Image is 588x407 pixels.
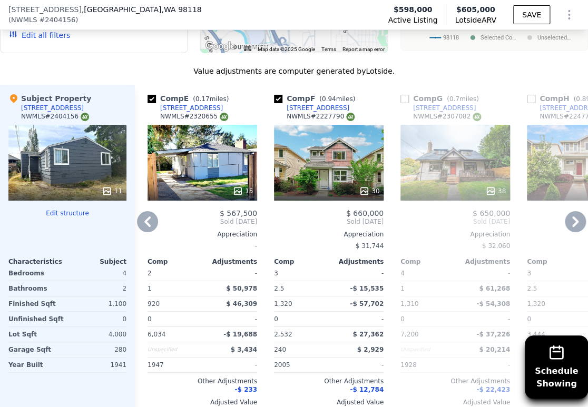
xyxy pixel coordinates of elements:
[274,300,292,307] span: 1,320
[527,257,582,266] div: Comp
[274,217,384,226] span: Sold [DATE]
[513,5,550,24] button: SAVE
[195,95,210,103] span: 0.17
[8,257,67,266] div: Characteristics
[443,95,483,103] span: ( miles)
[457,358,510,372] div: -
[70,312,126,326] div: 0
[400,230,510,239] div: Appreciation
[21,112,89,121] div: NWMLS # 2404156
[400,270,405,277] span: 4
[244,46,251,51] button: Keyboard shortcuts
[481,34,516,41] text: Selected Co…
[148,281,200,296] div: 1
[479,285,510,292] span: $ 61,268
[527,300,545,307] span: 1,320
[479,346,510,353] span: $ 20,214
[8,266,65,281] div: Bedrooms
[148,331,165,338] span: 6,034
[346,209,384,217] span: $ 660,000
[476,331,510,338] span: -$ 37,226
[356,242,384,250] span: $ 31,744
[350,285,384,292] span: -$ 15,535
[476,300,510,307] span: -$ 54,308
[148,377,257,385] div: Other Adjustments
[81,113,89,121] img: NWMLS Logo
[331,312,384,326] div: -
[203,39,238,53] img: Google
[274,346,286,353] span: 240
[558,4,580,25] button: Show Options
[485,186,506,196] div: 38
[220,209,257,217] span: $ 567,500
[400,257,455,266] div: Comp
[70,358,126,372] div: 1941
[400,331,418,338] span: 7,200
[457,266,510,281] div: -
[321,46,336,52] a: Terms (opens in new tab)
[350,386,384,393] span: -$ 12,784
[148,217,257,226] span: Sold [DATE]
[274,281,327,296] div: 2.5
[527,281,580,296] div: 2.5
[148,239,257,253] div: -
[274,104,349,112] a: [STREET_ADDRESS]
[8,358,65,372] div: Year Built
[400,93,483,104] div: Comp G
[346,113,355,121] img: NWMLS Logo
[476,386,510,393] span: -$ 22,423
[413,104,476,112] div: [STREET_ADDRESS]
[8,4,82,15] span: [STREET_ADDRESS]
[357,346,384,353] span: $ 2,929
[400,358,453,372] div: 1928
[274,315,278,323] span: 0
[82,4,202,15] span: , [GEOGRAPHIC_DATA]
[525,335,588,399] button: ScheduleShowing
[287,104,349,112] div: [STREET_ADDRESS]
[274,257,329,266] div: Comp
[148,358,200,372] div: 1947
[204,312,257,326] div: -
[148,93,233,104] div: Comp E
[388,15,437,25] span: Active Listing
[148,270,152,277] span: 2
[527,315,531,323] span: 0
[148,398,257,406] div: Adjusted Value
[413,112,481,121] div: NWMLS # 2307082
[400,104,476,112] a: [STREET_ADDRESS]
[527,331,545,338] span: 3,444
[394,4,433,15] span: $598,000
[8,312,65,326] div: Unfinished Sqft
[455,15,496,25] span: Lotside ARV
[400,217,510,226] span: Sold [DATE]
[8,296,65,311] div: Finished Sqft
[258,46,315,52] span: Map data ©2025 Google
[274,270,278,277] span: 3
[352,331,384,338] span: $ 27,362
[160,104,223,112] div: [STREET_ADDRESS]
[329,257,384,266] div: Adjustments
[204,358,257,372] div: -
[527,270,531,277] span: 3
[148,257,202,266] div: Comp
[70,342,126,357] div: 280
[315,95,359,103] span: ( miles)
[274,331,292,338] span: 2,532
[8,281,65,296] div: Bathrooms
[70,327,126,342] div: 4,000
[102,186,122,196] div: 11
[220,113,228,121] img: NWMLS Logo
[39,15,75,25] span: # 2404156
[203,39,238,53] a: Open this area in Google Maps (opens a new window)
[67,257,126,266] div: Subject
[232,186,253,196] div: 15
[148,104,223,112] a: [STREET_ADDRESS]
[400,377,510,385] div: Other Adjustments
[189,95,233,103] span: ( miles)
[160,112,228,121] div: NWMLS # 2320655
[322,95,336,103] span: 0.94
[8,93,91,104] div: Subject Property
[482,242,510,250] span: $ 32,060
[274,358,327,372] div: 2005
[350,300,384,307] span: -$ 57,702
